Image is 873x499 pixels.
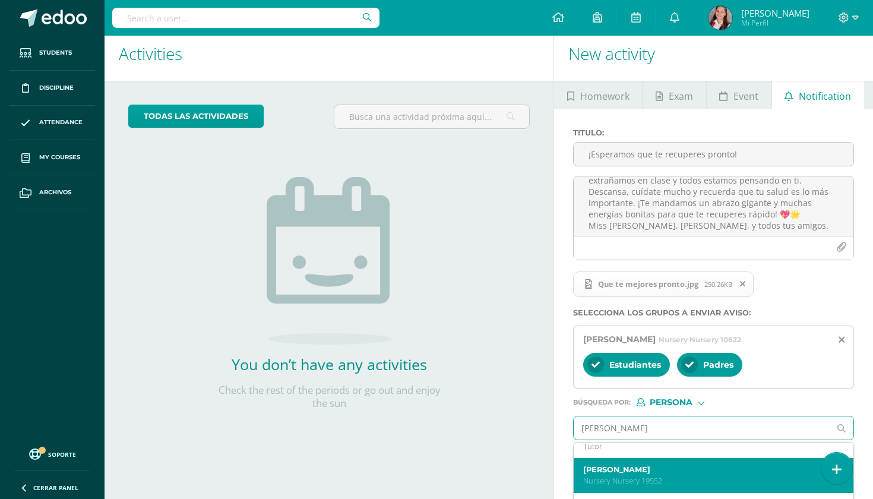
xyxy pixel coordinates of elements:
[39,48,72,58] span: Students
[39,118,83,127] span: Attendance
[210,384,448,410] p: Check the rest of the periods or go out and enjoy the sun
[573,399,631,406] span: Búsqueda por :
[659,335,741,344] span: Nursery Nursery 10622
[583,476,833,486] p: Nursery Nursery 19552
[573,271,754,298] span: Que te mejores pronto.jpg
[741,18,809,28] span: Mi Perfil
[650,399,692,406] span: Persona
[573,128,854,137] label: Titulo :
[583,465,833,474] label: [PERSON_NAME]
[39,153,80,162] span: My courses
[609,359,661,370] span: Estudiantes
[574,416,830,440] input: Ej. Mario Galindo
[334,105,529,128] input: Busca una actividad próxima aquí...
[10,106,95,141] a: Attendance
[39,83,74,93] span: Discipline
[583,441,833,451] p: Tutor
[33,484,78,492] span: Cerrar panel
[637,398,726,406] div: [object Object]
[741,7,809,19] span: [PERSON_NAME]
[39,188,71,197] span: Archivos
[583,334,656,345] span: [PERSON_NAME]
[568,27,859,81] h1: New activity
[574,143,853,166] input: Titulo
[554,81,642,109] a: Homework
[708,6,732,30] img: 689875158c654dd84cdd79ec7082736a.png
[48,450,76,459] span: Soporte
[267,177,391,345] img: no_activities.png
[119,27,539,81] h1: Activities
[733,82,758,110] span: Event
[580,82,630,110] span: Homework
[10,36,95,71] a: Students
[574,176,853,236] textarea: Esperamos que te sientas mucho mejor muy pronto. 🌈✨ Te extrañamos en clase y todos estamos pensan...
[210,354,448,374] h2: You don’t have any activities
[703,359,733,370] span: Padres
[799,82,851,110] span: Notification
[592,279,704,289] span: Que te mejores pronto.jpg
[772,81,864,109] a: Notification
[14,446,90,462] a: Soporte
[10,71,95,106] a: Discipline
[704,280,732,289] span: 250.26KB
[573,308,854,317] label: Selecciona los grupos a enviar aviso :
[733,277,753,290] span: Remover archivo
[10,175,95,210] a: Archivos
[10,140,95,175] a: My courses
[707,81,771,109] a: Event
[112,8,379,28] input: Search a user…
[643,81,706,109] a: Exam
[128,105,264,128] a: todas las Actividades
[669,82,693,110] span: Exam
